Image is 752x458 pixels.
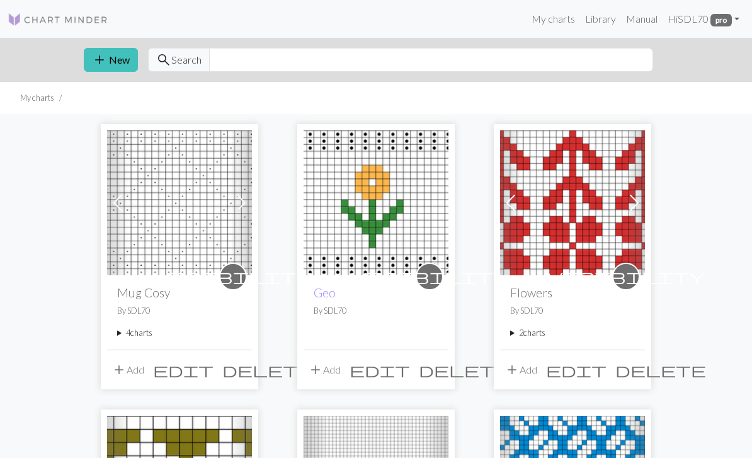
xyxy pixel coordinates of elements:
[615,361,706,379] span: delete
[500,130,645,275] img: Flowers
[304,130,448,275] img: Geo
[710,14,732,26] span: pro
[546,361,607,379] span: edit
[345,358,414,382] button: Edit
[153,362,214,377] i: Edit
[20,92,54,104] li: My charts
[304,358,345,382] button: Add
[350,362,410,377] i: Edit
[149,358,218,382] button: Edit
[547,266,705,286] span: visibility
[527,6,580,31] a: My charts
[350,361,410,379] span: edit
[171,52,202,67] span: Search
[546,362,607,377] i: Edit
[153,361,214,379] span: edit
[304,195,448,207] a: Geo
[222,361,313,379] span: delete
[156,51,171,69] span: search
[663,6,744,31] a: HiSDL70 pro
[154,264,312,289] i: private
[510,327,635,339] summary: 2charts
[547,264,705,289] i: private
[351,264,508,289] i: private
[611,358,710,382] button: Delete
[107,358,149,382] button: Add
[351,266,508,286] span: visibility
[84,48,138,72] button: New
[308,361,323,379] span: add
[111,361,127,379] span: add
[107,130,252,275] img: Mug Cosy
[8,12,108,27] img: Logo
[314,305,438,317] p: By SDL70
[504,361,520,379] span: add
[117,327,242,339] summary: 4charts
[154,266,312,286] span: visibility
[542,358,611,382] button: Edit
[621,6,663,31] a: Manual
[500,358,542,382] button: Add
[419,361,510,379] span: delete
[117,305,242,317] p: By SDL70
[117,285,242,300] h2: Mug Cosy
[510,285,635,300] h2: Flowers
[218,358,317,382] button: Delete
[92,51,107,69] span: add
[314,285,336,300] a: Geo
[510,305,635,317] p: By SDL70
[107,195,252,207] a: Mug Cosy
[414,358,514,382] button: Delete
[580,6,621,31] a: Library
[500,195,645,207] a: Flowers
